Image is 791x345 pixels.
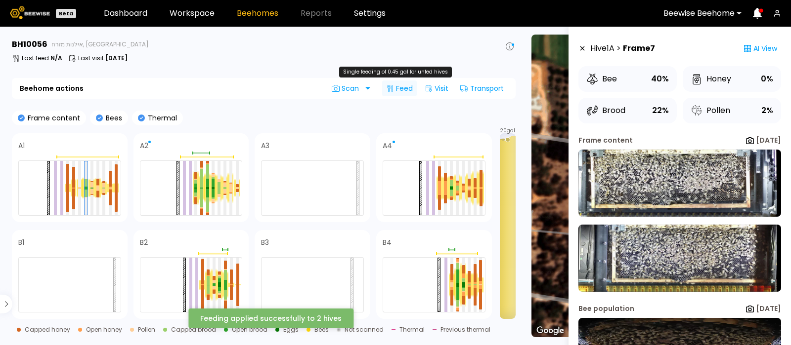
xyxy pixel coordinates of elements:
img: 20250825_100955-a-543.04-front-10056-AHCHYNYA.jpg [578,150,781,217]
a: Workspace [170,9,215,17]
h3: BH 10056 [12,40,47,48]
div: Honey [691,73,731,85]
div: 22% [652,104,669,117]
div: Single feeding of 0.45 gal for unfed hives [339,67,452,77]
h4: B4 [383,239,392,246]
strong: Frame 7 [623,42,655,54]
a: Settings [354,9,386,17]
b: [DATE] [756,304,781,313]
b: [DATE] [105,54,128,62]
div: Brood [586,105,625,116]
div: Beta [56,9,76,18]
div: 2% [761,104,773,117]
img: 20250825_100955-a-543.04-back-10056-AHCHYNYA.jpg [578,225,781,292]
h4: B2 [140,239,148,246]
b: [DATE] [756,135,781,145]
p: Bees [103,115,122,121]
div: Pollen [138,327,155,333]
span: Scan [332,84,362,92]
p: Frame content [25,115,80,121]
a: Beehomes [237,9,278,17]
div: Hive 1 A > [590,38,655,58]
div: Bee [586,73,617,85]
h4: A1 [18,142,25,149]
div: Open honey [86,327,122,333]
div: Transport [456,80,508,96]
div: AI View [740,38,781,58]
div: Capped honey [25,327,70,333]
div: Thermal [399,327,425,333]
p: Last visit : [78,55,128,61]
p: Last feed : [22,55,62,61]
div: Feed [382,80,417,96]
h4: A3 [261,142,269,149]
b: Beehome actions [20,85,84,92]
h4: A2 [140,142,148,149]
a: Dashboard [104,9,147,17]
h4: B1 [18,239,24,246]
a: Open this area in Google Maps (opens a new window) [534,324,567,337]
img: Beewise logo [10,6,50,19]
b: N/A [50,54,62,62]
div: Visit [421,80,452,96]
p: Thermal [145,115,177,121]
span: אילנות מזרח, [GEOGRAPHIC_DATA] [51,41,149,47]
div: Feeding applied successfully to 2 hives [200,315,342,322]
span: 20 gal [500,128,515,133]
div: Not scanned [345,327,384,333]
div: Bee population [578,304,634,314]
div: 40% [651,72,669,86]
span: Reports [301,9,332,17]
h4: B3 [261,239,269,246]
div: Capped brood [171,327,216,333]
div: Pollen [691,105,730,116]
div: Frame content [578,135,633,146]
h4: A4 [383,142,392,149]
img: Google [534,324,567,337]
div: Previous thermal [440,327,490,333]
div: 0% [761,72,773,86]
